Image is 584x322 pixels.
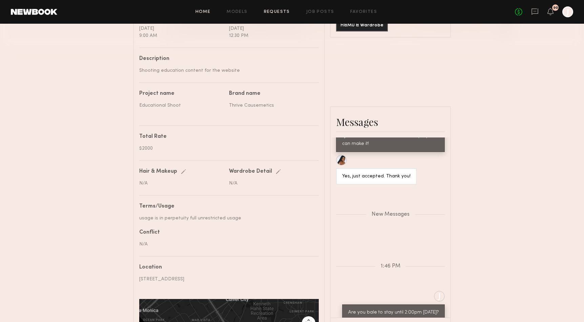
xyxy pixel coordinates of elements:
div: Location [139,265,314,270]
span: New Messages [372,212,410,217]
div: Hair & Makeup [139,169,177,174]
div: $2000 [139,145,314,152]
a: Models [227,10,247,14]
div: Wardrobe Detail [229,169,272,174]
div: Description [139,56,314,62]
div: Messages [336,115,445,129]
div: Thrive Causemetics [229,102,314,109]
div: Total Rate [139,134,314,139]
div: Shooting education content for the website [139,67,314,74]
button: H&MU & Wardrobe [336,18,388,31]
div: Are you bale to stay until 2:00pm [DATE]? [348,309,439,317]
div: N/A [139,241,314,248]
div: 9:00 AM [139,32,224,39]
a: Job Posts [306,10,334,14]
div: 12:30 PM [229,32,314,39]
div: Brand name [229,91,314,96]
a: Home [195,10,211,14]
div: N/A [229,180,314,187]
a: Favorites [350,10,377,14]
div: 90 [553,6,558,10]
div: usage is in perpetuity full unrestricted usage [139,215,314,222]
div: Yes, just accepted. Thank you! [342,173,411,180]
span: 1:46 PM [381,263,400,269]
div: I just sent an invite for the 21st! I hope you can make it! [342,132,439,148]
a: Requests [264,10,290,14]
div: Terms/Usage [139,204,314,209]
div: Conflict [139,230,314,235]
div: [DATE] [139,25,224,32]
div: N/A [139,180,224,187]
div: [STREET_ADDRESS] [139,276,314,283]
a: J [562,6,573,17]
div: Project name [139,91,224,96]
div: [DATE] [229,25,314,32]
div: Educational Shoot [139,102,224,109]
